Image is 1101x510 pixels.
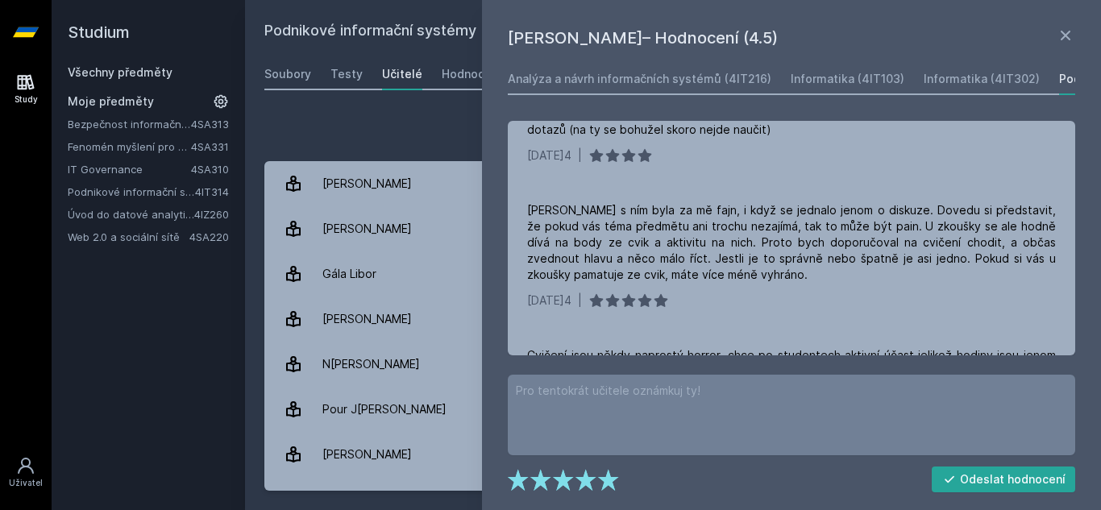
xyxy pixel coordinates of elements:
a: 4IT314 [195,185,229,198]
a: N[PERSON_NAME] 9 hodnocení 4.7 [264,342,1082,387]
h2: Podnikové informační systémy (4IT314) [264,19,896,45]
a: Hodnocení [442,58,501,90]
a: Study [3,64,48,114]
a: Všechny předměty [68,65,172,79]
div: [DATE]4 [527,292,571,309]
div: N[PERSON_NAME] [322,348,420,380]
div: | [578,147,582,164]
div: Soubory [264,66,311,82]
button: Odeslat hodnocení [932,466,1076,492]
a: Bezpečnost informačních systémů [68,116,191,132]
div: Hodnocení [442,66,501,82]
a: Soubory [264,58,311,90]
span: Moje předměty [68,93,154,110]
div: [PERSON_NAME] s ním byla za mě fajn, i když se jednalo jenom o diskuze. Dovedu si představit, že ... [527,202,1056,283]
div: Cvičení jsou někdy naprostý horror, chce po studentech aktivní účast jelikož hodiny jsou jenom di... [527,347,1056,460]
a: 4SA220 [189,230,229,243]
a: Testy [330,58,363,90]
a: 4SA331 [191,140,229,153]
a: [PERSON_NAME] 1 hodnocení 5.0 [264,432,1082,477]
a: Úvod do datové analytiky [68,206,194,222]
div: Testy [330,66,363,82]
div: [PERSON_NAME] [322,213,412,245]
div: Gála Libor [322,258,376,290]
a: Gála Libor 22 hodnocení 4.5 [264,251,1082,296]
a: 4SA310 [191,163,229,176]
a: [PERSON_NAME] 2 hodnocení 5.0 [264,296,1082,342]
a: Uživatel [3,448,48,497]
div: [PERSON_NAME] [322,438,412,471]
div: Uživatel [9,477,43,489]
a: Pour J[PERSON_NAME] 5 hodnocení 4.6 [264,387,1082,432]
div: Study [15,93,38,106]
a: [PERSON_NAME] 8 hodnocení 3.3 [264,161,1082,206]
a: Podnikové informační systémy [68,184,195,200]
a: Fenomén myšlení pro manažery [68,139,191,155]
a: Učitelé [382,58,422,90]
div: [DATE]4 [527,147,571,164]
div: | [578,292,582,309]
div: [PERSON_NAME] [322,303,412,335]
a: IT Governance [68,161,191,177]
a: 4IZ260 [194,208,229,221]
div: Učitelé [382,66,422,82]
a: [PERSON_NAME] 2 hodnocení 5.0 [264,206,1082,251]
div: Pour J[PERSON_NAME] [322,393,447,425]
a: Web 2.0 a sociální sítě [68,229,189,245]
a: 4SA313 [191,118,229,131]
div: [PERSON_NAME] [322,168,412,200]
